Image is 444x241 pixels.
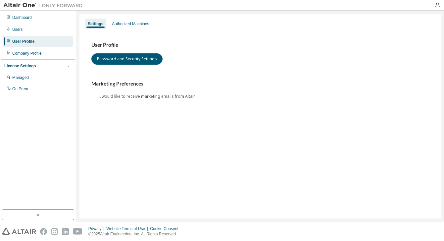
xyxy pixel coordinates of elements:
div: User Profile [12,39,34,44]
img: Altair One [3,2,86,9]
label: I would like to receive marketing emails from Altair [99,92,196,100]
img: instagram.svg [51,228,58,235]
button: Password and Security Settings [91,53,163,65]
div: Authorized Machines [112,21,149,27]
div: Company Profile [12,51,42,56]
img: linkedin.svg [62,228,69,235]
img: altair_logo.svg [2,228,36,235]
div: Privacy [88,226,106,231]
img: youtube.svg [73,228,82,235]
div: Managed [12,75,29,80]
div: Cookie Consent [150,226,182,231]
div: Dashboard [12,15,32,20]
h3: User Profile [91,42,429,48]
p: © 2025 Altair Engineering, Inc. All Rights Reserved. [88,231,182,237]
div: Website Terms of Use [106,226,150,231]
img: facebook.svg [40,228,47,235]
div: License Settings [4,63,36,69]
div: On Prem [12,86,28,91]
div: Users [12,27,23,32]
div: Settings [88,21,103,27]
h3: Marketing Preferences [91,81,429,87]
